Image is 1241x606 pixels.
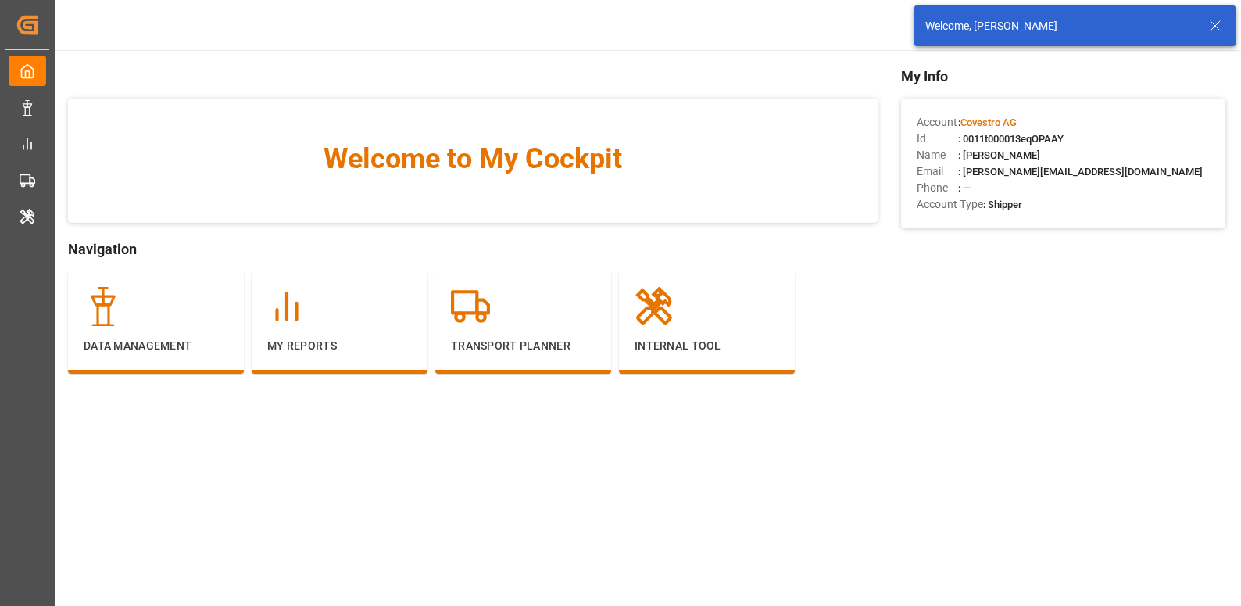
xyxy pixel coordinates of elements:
span: Account [917,114,958,131]
span: Id [917,131,958,147]
span: Email [917,163,958,180]
p: Data Management [84,338,228,354]
p: My Reports [267,338,412,354]
span: : — [958,182,971,194]
span: : [958,117,1017,128]
span: Name [917,147,958,163]
span: Navigation [68,238,878,260]
span: Account Type [917,196,983,213]
span: Phone [917,180,958,196]
div: Welcome, [PERSON_NAME] [925,18,1194,34]
span: : [PERSON_NAME] [958,149,1040,161]
p: Internal Tool [635,338,779,354]
span: Covestro AG [960,117,1017,128]
span: : [PERSON_NAME][EMAIL_ADDRESS][DOMAIN_NAME] [958,166,1203,177]
span: My Info [901,66,1225,87]
p: Transport Planner [451,338,595,354]
span: : 0011t000013eqOPAAY [958,133,1064,145]
span: : Shipper [983,199,1022,210]
span: Welcome to My Cockpit [99,138,846,180]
